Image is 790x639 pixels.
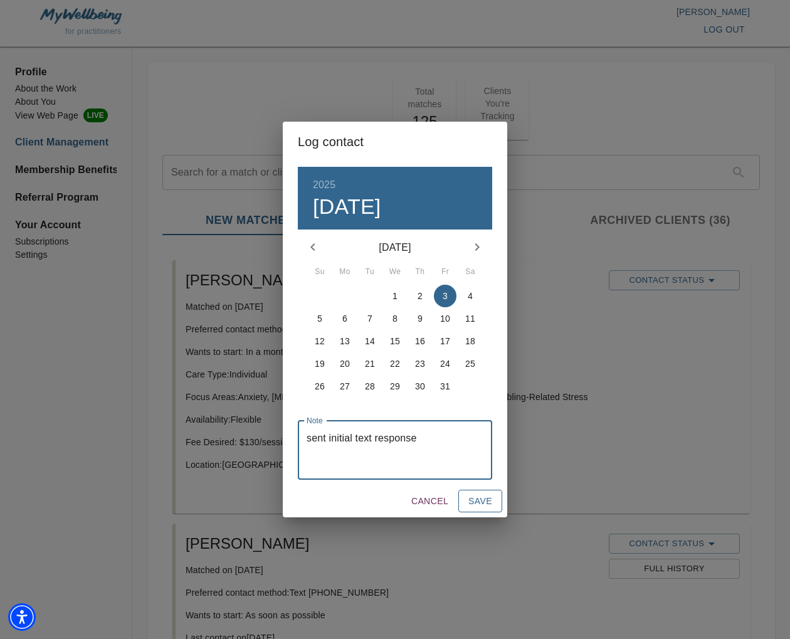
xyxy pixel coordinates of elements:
[434,375,456,398] button: 31
[418,290,423,302] p: 2
[465,335,475,347] p: 18
[415,335,425,347] p: 16
[328,240,462,255] p: [DATE]
[384,307,406,330] button: 8
[334,352,356,375] button: 20
[365,335,375,347] p: 14
[409,266,431,278] span: Th
[415,380,425,393] p: 30
[465,312,475,325] p: 11
[459,285,482,307] button: 4
[409,307,431,330] button: 9
[334,330,356,352] button: 13
[440,357,450,370] p: 24
[367,312,372,325] p: 7
[443,290,448,302] p: 3
[418,312,423,325] p: 9
[390,357,400,370] p: 22
[384,375,406,398] button: 29
[334,307,356,330] button: 6
[459,352,482,375] button: 25
[342,312,347,325] p: 6
[434,330,456,352] button: 17
[468,494,492,509] span: Save
[359,375,381,398] button: 28
[317,312,322,325] p: 5
[434,307,456,330] button: 10
[468,290,473,302] p: 4
[459,307,482,330] button: 11
[409,330,431,352] button: 16
[308,307,331,330] button: 5
[440,312,450,325] p: 10
[458,490,502,513] button: Save
[308,375,331,398] button: 26
[459,330,482,352] button: 18
[384,352,406,375] button: 22
[359,266,381,278] span: Tu
[298,132,492,152] h2: Log contact
[434,266,456,278] span: Fr
[315,335,325,347] p: 12
[406,490,453,513] button: Cancel
[359,307,381,330] button: 7
[390,380,400,393] p: 29
[340,380,350,393] p: 27
[359,330,381,352] button: 14
[313,194,381,220] button: [DATE]
[8,603,36,631] div: Accessibility Menu
[365,357,375,370] p: 21
[409,352,431,375] button: 23
[384,266,406,278] span: We
[409,375,431,398] button: 30
[308,266,331,278] span: Su
[315,380,325,393] p: 26
[409,285,431,307] button: 2
[411,494,448,509] span: Cancel
[359,352,381,375] button: 21
[415,357,425,370] p: 23
[334,375,356,398] button: 27
[313,176,335,194] button: 2025
[384,330,406,352] button: 15
[434,352,456,375] button: 24
[434,285,456,307] button: 3
[340,357,350,370] p: 20
[307,432,483,468] textarea: sent initial text response
[334,266,356,278] span: Mo
[390,335,400,347] p: 15
[465,357,475,370] p: 25
[459,266,482,278] span: Sa
[315,357,325,370] p: 19
[384,285,406,307] button: 1
[340,335,350,347] p: 13
[308,330,331,352] button: 12
[392,290,398,302] p: 1
[440,335,450,347] p: 17
[440,380,450,393] p: 31
[308,352,331,375] button: 19
[392,312,398,325] p: 8
[365,380,375,393] p: 28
